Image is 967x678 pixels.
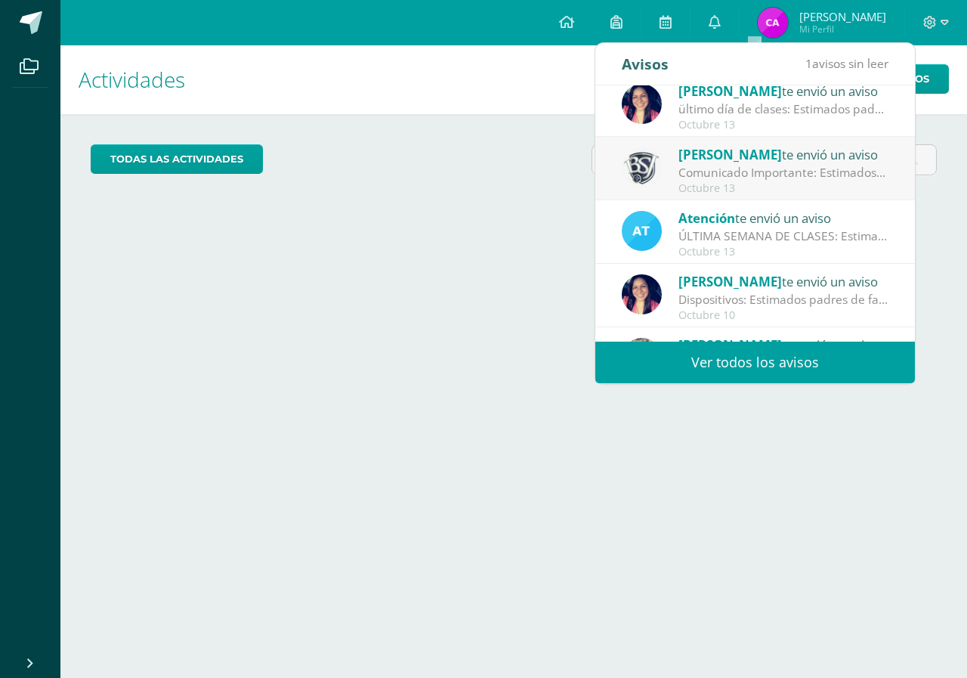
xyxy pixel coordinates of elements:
[678,144,888,164] div: te envió un aviso
[592,145,936,175] input: Busca una actividad próxima aquí...
[678,246,888,259] div: Octubre 13
[622,338,662,378] img: b28abd5fc8ba3844de867acb3a65f220.png
[678,119,888,132] div: Octubre 13
[678,208,888,228] div: te envió un aviso
[622,274,662,314] img: 7118ac30b0313437625b59fc2ffd5a9e.png
[678,228,888,245] div: ÚLTIMA SEMANA DE CLASES: Estimados padres de familia, Deseamos una semana llena de bendiciones. C...
[678,101,888,118] div: ültimo día de clases: Estimados padres de familia, compartirmos este recordatorio con la informac...
[622,43,669,85] div: Avisos
[678,335,888,354] div: te envió un aviso
[79,45,949,114] h1: Actividades
[805,55,888,72] span: avisos sin leer
[622,211,662,251] img: 9fc725f787f6a993fc92a288b7a8b70c.png
[805,55,812,72] span: 1
[622,147,662,187] img: 9b923b7a5257eca232f958b02ed92d0f.png
[622,84,662,124] img: 7118ac30b0313437625b59fc2ffd5a9e.png
[678,164,888,181] div: Comunicado Importante: Estimados padres de familia, revisar imagen adjunta.
[758,8,788,38] img: 386326765ab7d4a173a90e2fe536d655.png
[678,336,782,354] span: [PERSON_NAME]
[91,144,263,174] a: todas las Actividades
[678,273,782,290] span: [PERSON_NAME]
[678,291,888,308] div: Dispositivos: Estimados padres de familia: Les solicitamos amablemente su apoyo para reforzar que...
[678,82,782,100] span: [PERSON_NAME]
[678,209,735,227] span: Atención
[678,182,888,195] div: Octubre 13
[595,342,915,383] a: Ver todos los avisos
[678,271,888,291] div: te envió un aviso
[678,81,888,101] div: te envió un aviso
[799,9,886,24] span: [PERSON_NAME]
[678,309,888,322] div: Octubre 10
[799,23,886,36] span: Mi Perfil
[678,146,782,163] span: [PERSON_NAME]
